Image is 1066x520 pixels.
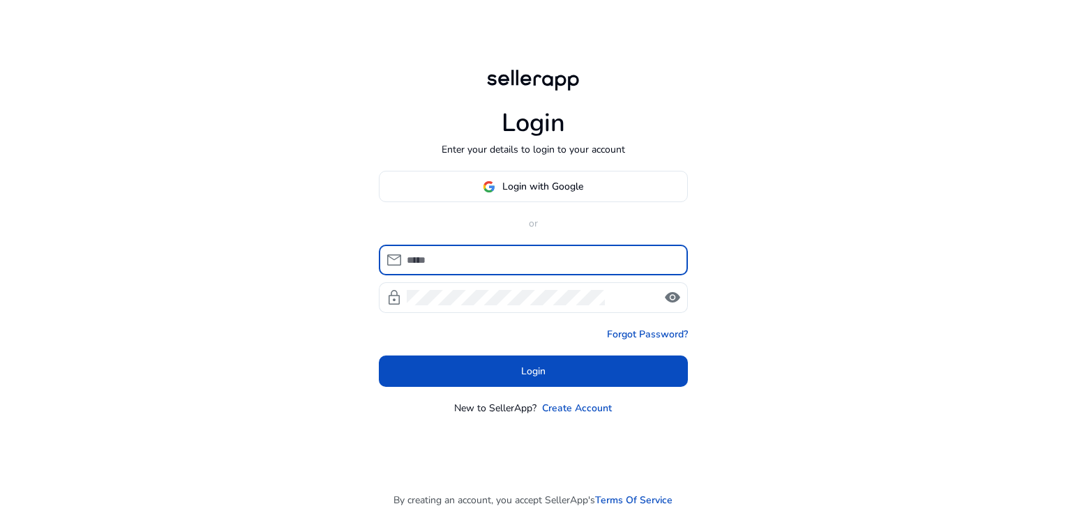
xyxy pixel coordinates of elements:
[502,108,565,138] h1: Login
[542,401,612,415] a: Create Account
[386,289,403,306] span: lock
[521,364,546,378] span: Login
[595,493,673,507] a: Terms Of Service
[664,289,681,306] span: visibility
[442,142,625,157] p: Enter your details to login to your account
[454,401,536,415] p: New to SellerApp?
[386,252,403,268] span: mail
[379,355,688,387] button: Login
[502,179,583,194] span: Login with Google
[379,216,688,231] p: or
[607,327,688,342] a: Forgot Password?
[379,171,688,202] button: Login with Google
[483,181,495,193] img: google-logo.svg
